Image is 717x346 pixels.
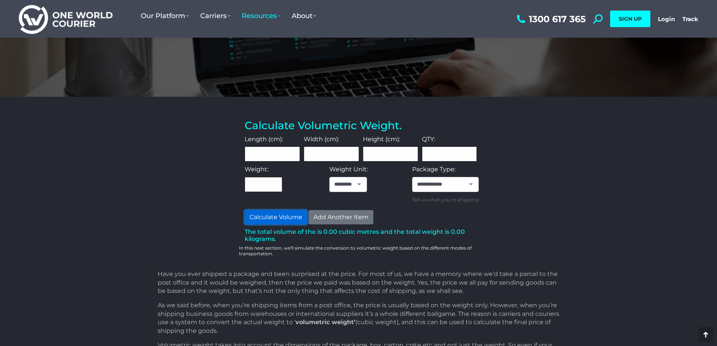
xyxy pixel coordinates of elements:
a: Resources [236,4,286,27]
h2: The total volume of the is 0.00 cubic metres and the total weight is 0.00 kilograms. [245,228,477,242]
label: Height (cm): [363,135,400,143]
a: Track [682,15,698,23]
button: Calculate Volume [245,210,307,224]
p: Have you ever shipped a package and been surprised at the price. For most of us, we have a memory... [158,270,563,295]
span: Our Platform [141,12,189,20]
label: Length (cm): [245,135,283,143]
label: QTY: [422,135,435,143]
a: Our Platform [135,4,195,27]
a: Login [658,15,675,23]
button: Add Another Item [309,210,373,224]
small: Tell us what you're shipping [412,196,479,204]
a: SIGN UP [610,11,650,27]
p: In this next section, we'll simulate the conversion to volumetric weight based on the different m... [239,245,483,256]
img: One World Courier [19,4,113,34]
span: Resources [242,12,280,20]
span: About [292,12,316,20]
span: SIGN UP [619,15,642,22]
strong: volumetric weight’ [295,319,355,326]
h3: Calculate Volumetric Weight. [245,119,477,132]
label: Weight: [245,165,268,174]
p: As we said before, when you’re shipping items from a post office, the price is usually based on t... [158,301,563,335]
a: About [286,4,322,27]
label: Weight Unit: [329,165,368,174]
span: Carriers [200,12,230,20]
a: Carriers [195,4,236,27]
label: Width (cm): [304,135,339,143]
label: Package Type: [412,165,455,174]
a: 1300 617 365 [515,14,586,24]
